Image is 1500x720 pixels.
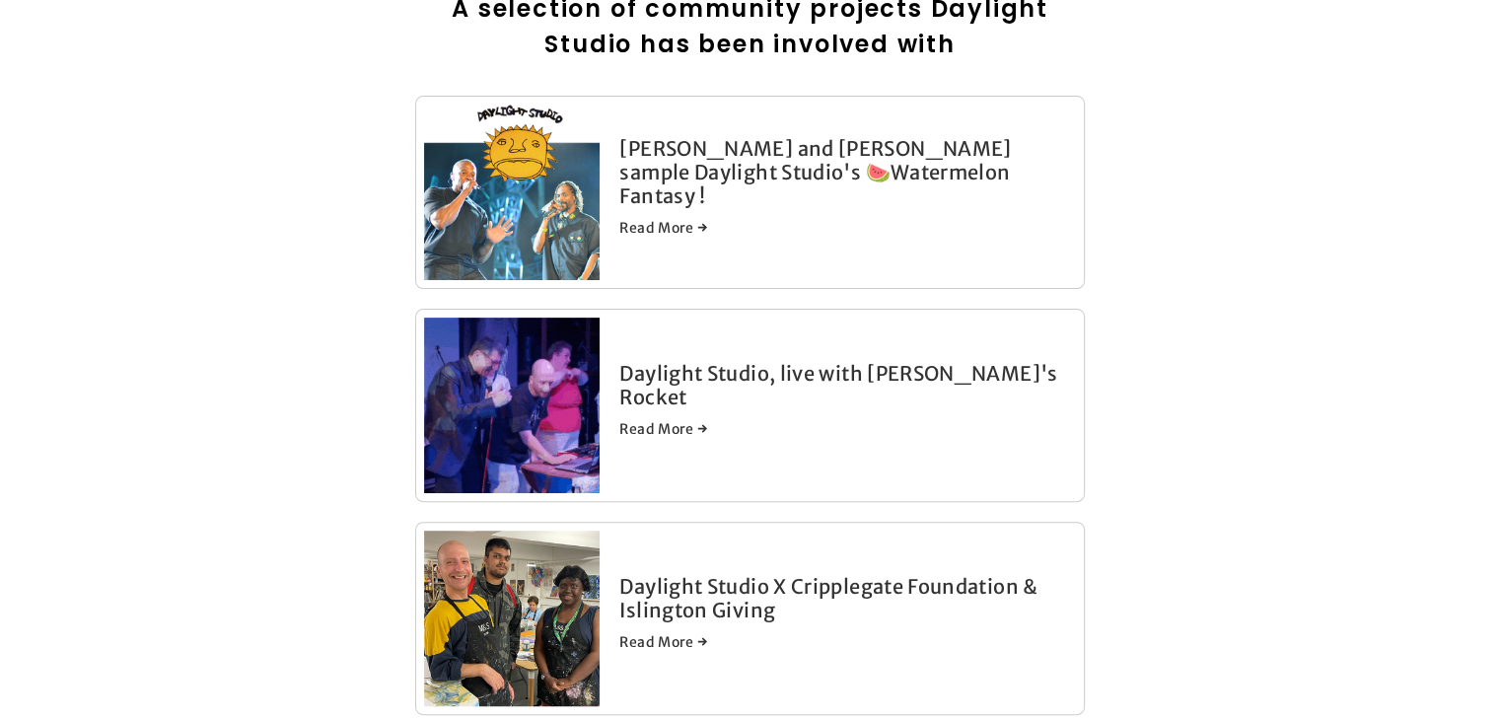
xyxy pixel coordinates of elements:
img: Snoop Dogg and Dr. Dre sample Daylight Studio's 🍉Watermelon Fantasy ! [408,105,615,280]
a: Read More → [619,632,1075,652]
a: Daylight Studio, live with [PERSON_NAME]'s Rocket [619,361,1057,409]
a: Read More → [619,419,1075,439]
a: Daylight Studio X Cripplegate Foundation & Islington Giving [619,574,1037,622]
a: [PERSON_NAME] and [PERSON_NAME] sample Daylight Studio's 🍉Watermelon Fantasy ! [619,136,1011,208]
a: Daylight Studio X Cripplegate Foundation &amp; Islington Giving [424,531,619,706]
img: Daylight Studio, live with Robyn's Rocket [424,318,600,493]
a: Snoop Dogg and Dr. Dre sample Daylight Studio's 🍉Watermelon Fantasy ! [424,105,619,280]
a: Read More → [619,218,1075,238]
a: Daylight Studio, live with Robyn's Rocket [424,318,619,493]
